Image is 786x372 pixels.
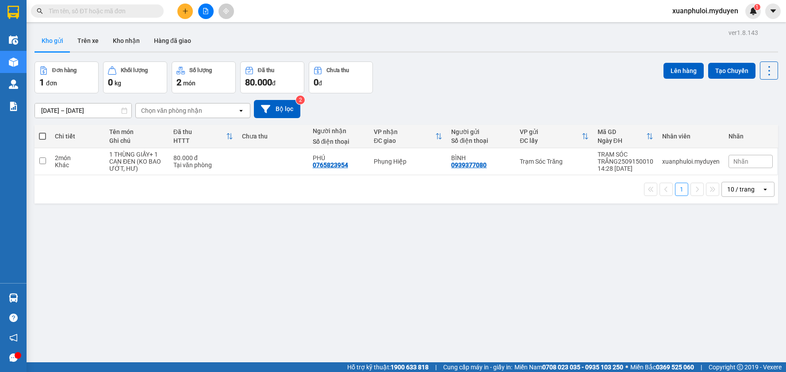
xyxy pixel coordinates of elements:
[665,5,745,16] span: xuanphuloi.myduyen
[598,137,646,144] div: Ngày ĐH
[109,137,165,144] div: Ghi chú
[318,80,322,87] span: đ
[542,364,623,371] strong: 0708 023 035 - 0935 103 250
[55,161,100,169] div: Khác
[630,362,694,372] span: Miền Bắc
[223,8,229,14] span: aim
[141,106,202,115] div: Chọn văn phòng nhận
[374,158,442,165] div: Phụng Hiệp
[182,8,188,14] span: plus
[55,154,100,161] div: 2 món
[177,4,193,19] button: plus
[9,80,18,89] img: warehouse-icon
[245,77,272,88] span: 80.000
[598,151,653,165] div: TRẠM SÓC TRĂNG2509150010
[374,128,435,135] div: VP nhận
[662,158,720,165] div: xuanphuloi.myduyen
[39,77,44,88] span: 1
[9,102,18,111] img: solution-icon
[313,161,348,169] div: 0765823954
[520,137,581,144] div: ĐC lấy
[451,154,511,161] div: BÌNH
[147,30,198,51] button: Hàng đã giao
[369,125,447,148] th: Toggle SortBy
[106,30,147,51] button: Kho nhận
[598,165,653,172] div: 14:28 [DATE]
[173,154,233,161] div: 80.000 đ
[663,63,704,79] button: Lên hàng
[103,61,167,93] button: Khối lượng0kg
[451,128,511,135] div: Người gửi
[727,185,755,194] div: 10 / trang
[313,154,365,161] div: PHÚ
[35,30,70,51] button: Kho gửi
[37,8,43,14] span: search
[9,353,18,362] span: message
[272,80,276,87] span: đ
[749,7,757,15] img: icon-new-feature
[9,58,18,67] img: warehouse-icon
[9,35,18,45] img: warehouse-icon
[755,4,759,10] span: 1
[762,186,769,193] svg: open
[593,125,658,148] th: Toggle SortBy
[9,293,18,303] img: warehouse-icon
[173,128,226,135] div: Đã thu
[625,365,628,369] span: ⚪️
[675,183,688,196] button: 1
[347,362,429,372] span: Hỗ trợ kỹ thuật:
[35,61,99,93] button: Đơn hàng1đơn
[514,362,623,372] span: Miền Nam
[662,133,720,140] div: Nhân viên
[109,128,165,135] div: Tên món
[737,364,743,370] span: copyright
[728,28,758,38] div: ver 1.8.143
[254,100,300,118] button: Bộ lọc
[70,30,106,51] button: Trên xe
[391,364,429,371] strong: 1900 633 818
[296,96,305,104] sup: 2
[520,128,581,135] div: VP gửi
[109,151,165,172] div: 1 THÙNG GIẤY+ 1 CAN ĐEN (KO BAO ƯỚT, HƯ)
[258,67,274,73] div: Đã thu
[520,158,588,165] div: Trạm Sóc Trăng
[374,137,435,144] div: ĐC giao
[35,104,131,118] input: Select a date range.
[198,4,214,19] button: file-add
[121,67,148,73] div: Khối lượng
[238,107,245,114] svg: open
[203,8,209,14] span: file-add
[326,67,349,73] div: Chưa thu
[515,125,593,148] th: Toggle SortBy
[443,362,512,372] span: Cung cấp máy in - giấy in:
[169,125,238,148] th: Toggle SortBy
[313,127,365,134] div: Người nhận
[754,4,760,10] sup: 1
[46,80,57,87] span: đơn
[108,77,113,88] span: 0
[728,133,773,140] div: Nhãn
[9,334,18,342] span: notification
[183,80,196,87] span: món
[435,362,437,372] span: |
[55,133,100,140] div: Chi tiết
[313,138,365,145] div: Số điện thoại
[701,362,702,372] span: |
[219,4,234,19] button: aim
[451,161,487,169] div: 0939377080
[769,7,777,15] span: caret-down
[309,61,373,93] button: Chưa thu0đ
[173,137,226,144] div: HTTT
[189,67,212,73] div: Số lượng
[708,63,755,79] button: Tạo Chuyến
[242,133,304,140] div: Chưa thu
[173,161,233,169] div: Tại văn phòng
[115,80,121,87] span: kg
[172,61,236,93] button: Số lượng2món
[9,314,18,322] span: question-circle
[49,6,153,16] input: Tìm tên, số ĐT hoặc mã đơn
[176,77,181,88] span: 2
[52,67,77,73] div: Đơn hàng
[598,128,646,135] div: Mã GD
[240,61,304,93] button: Đã thu80.000đ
